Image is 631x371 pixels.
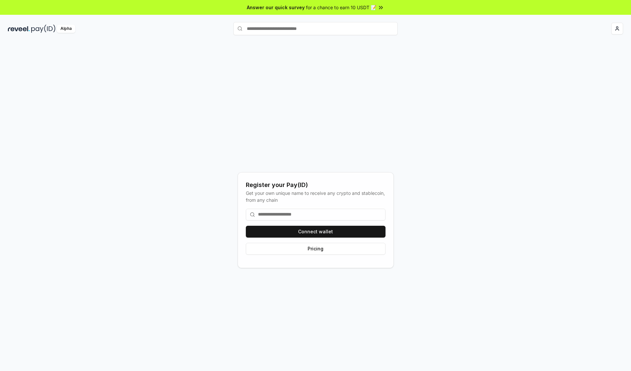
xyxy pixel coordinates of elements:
button: Connect wallet [246,226,386,238]
button: Pricing [246,243,386,255]
img: pay_id [31,25,56,33]
img: reveel_dark [8,25,30,33]
span: Answer our quick survey [247,4,305,11]
div: Get your own unique name to receive any crypto and stablecoin, from any chain [246,190,386,203]
span: for a chance to earn 10 USDT 📝 [306,4,376,11]
div: Alpha [57,25,75,33]
div: Register your Pay(ID) [246,180,386,190]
